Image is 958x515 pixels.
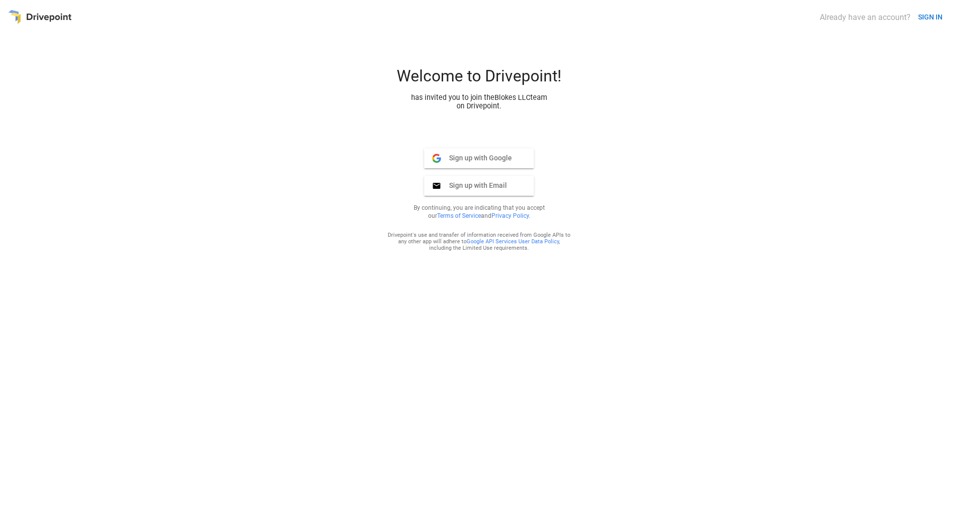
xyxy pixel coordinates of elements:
[359,66,599,93] div: Welcome to Drivepoint!
[467,238,559,245] a: Google API Services User Data Policy
[424,176,534,196] button: Sign up with Email
[441,181,507,190] span: Sign up with Email
[407,93,551,110] div: has invited you to join the Blokes LLC team on Drivepoint.
[441,153,512,162] span: Sign up with Google
[401,204,557,220] p: By continuing, you are indicating that you accept our and .
[914,8,947,26] button: SIGN IN
[437,212,481,219] a: Terms of Service
[387,232,571,251] div: Drivepoint's use and transfer of information received from Google APIs to any other app will adhe...
[424,148,534,168] button: Sign up with Google
[491,212,529,219] a: Privacy Policy
[820,12,911,22] div: Already have an account?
